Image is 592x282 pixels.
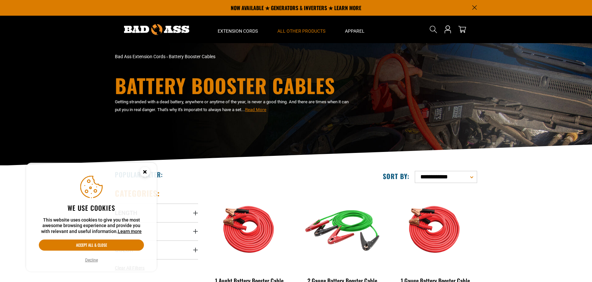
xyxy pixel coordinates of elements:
[169,54,215,59] span: Battery Booster Cables
[115,99,349,112] span: Getting stranded with a dead battery, anywhere or anytime of the year, is never a good thing. And...
[39,217,144,235] p: This website uses cookies to give you the most awesome browsing experience and provide you with r...
[118,229,142,234] a: Learn more
[39,240,144,251] button: Accept all & close
[428,24,439,35] summary: Search
[39,204,144,212] h2: We use cookies
[345,28,365,34] span: Apparel
[115,75,353,95] h1: Battery Booster Cables
[335,16,374,43] summary: Apparel
[208,16,268,43] summary: Extension Cords
[166,54,168,59] span: ›
[115,53,353,60] nav: breadcrumbs
[124,24,189,35] img: Bad Ass Extension Cords
[218,28,258,34] span: Extension Cords
[209,191,291,267] img: features
[245,107,266,112] span: Read More
[115,54,165,59] a: Bad Ass Extension Cords
[26,163,157,272] aside: Cookie Consent
[394,191,476,267] img: orange
[301,191,383,267] img: green
[268,16,335,43] summary: All Other Products
[277,28,325,34] span: All Other Products
[383,172,410,180] label: Sort by:
[83,257,100,263] button: Decline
